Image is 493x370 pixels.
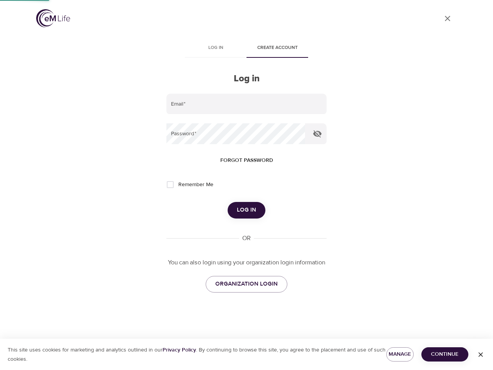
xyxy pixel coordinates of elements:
[237,205,256,215] span: Log in
[163,346,196,353] a: Privacy Policy
[421,347,468,362] button: Continue
[215,279,278,289] span: ORGANIZATION LOGIN
[36,9,70,27] img: logo
[386,347,414,362] button: Manage
[428,350,462,359] span: Continue
[392,350,407,359] span: Manage
[166,258,327,267] p: You can also login using your organization login information
[166,39,327,58] div: disabled tabs example
[220,156,273,165] span: Forgot password
[239,234,254,243] div: OR
[251,44,304,52] span: Create account
[206,276,287,292] a: ORGANIZATION LOGIN
[228,202,265,218] button: Log in
[189,44,242,52] span: Log in
[217,153,276,168] button: Forgot password
[166,73,327,84] h2: Log in
[178,181,213,189] span: Remember Me
[438,9,457,28] a: close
